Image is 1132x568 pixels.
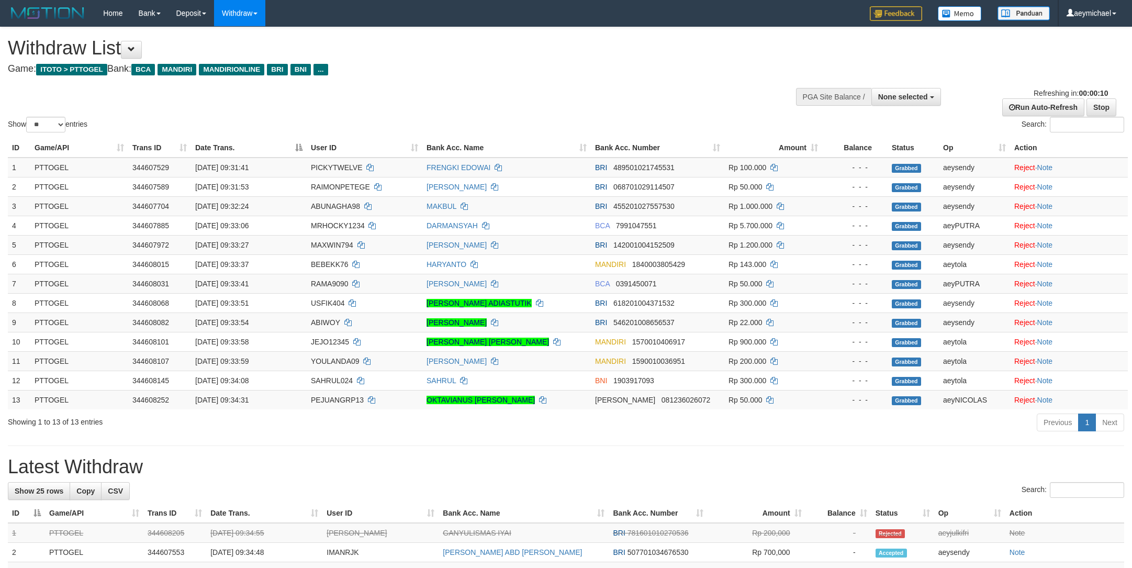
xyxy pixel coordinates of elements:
span: Rp 300.000 [728,299,766,307]
span: [DATE] 09:33:58 [195,338,249,346]
td: aeytola [939,254,1010,274]
td: 7 [8,274,30,293]
a: Note [1010,548,1025,556]
span: Accepted [876,549,907,558]
div: - - - [826,220,883,231]
td: aeyPUTRA [939,216,1010,235]
td: PTTOGEL [30,235,128,254]
td: aeysendy [939,196,1010,216]
th: User ID: activate to sort column ascending [307,138,422,158]
td: aeysendy [939,293,1010,313]
span: ABIWOY [311,318,340,327]
a: Note [1037,396,1053,404]
td: PTTOGEL [30,371,128,390]
span: Rejected [876,529,905,538]
span: ... [313,64,328,75]
span: [PERSON_NAME] [595,396,655,404]
a: Reject [1014,318,1035,327]
td: · [1010,216,1128,235]
span: Grabbed [892,358,921,366]
div: PGA Site Balance / [796,88,871,106]
div: - - - [826,395,883,405]
div: - - - [826,201,883,211]
span: BRI [595,183,607,191]
span: Rp 50.000 [728,280,763,288]
a: Reject [1014,396,1035,404]
span: [DATE] 09:32:24 [195,202,249,210]
input: Search: [1050,117,1124,132]
th: Bank Acc. Name: activate to sort column ascending [422,138,591,158]
span: None selected [878,93,928,101]
span: [DATE] 09:33:59 [195,357,249,365]
td: PTTOGEL [30,196,128,216]
div: - - - [826,375,883,386]
span: MANDIRI [595,260,626,269]
a: Note [1037,202,1053,210]
span: 344608068 [132,299,169,307]
label: Search: [1022,482,1124,498]
a: GANYULISMAS IYAI [443,529,511,537]
a: Note [1037,280,1053,288]
td: 1 [8,523,45,543]
div: Showing 1 to 13 of 13 entries [8,413,464,427]
th: Action [1010,138,1128,158]
span: BCA [595,221,610,230]
th: Trans ID: activate to sort column ascending [143,504,206,523]
select: Showentries [26,117,65,132]
a: [PERSON_NAME] [427,357,487,365]
span: 344608252 [132,396,169,404]
span: Copy 781601010270536 to clipboard [627,529,689,537]
span: Rp 5.700.000 [728,221,772,230]
td: [PERSON_NAME] [322,523,439,543]
span: [DATE] 09:34:08 [195,376,249,385]
td: PTTOGEL [30,390,128,409]
span: 344607885 [132,221,169,230]
span: BRI [595,299,607,307]
a: Reject [1014,357,1035,365]
td: · [1010,313,1128,332]
a: Copy [70,482,102,500]
a: [PERSON_NAME] [427,183,487,191]
div: - - - [826,259,883,270]
a: SAHRUL [427,376,456,385]
span: YOULANDA09 [311,357,360,365]
label: Show entries [8,117,87,132]
span: Grabbed [892,203,921,211]
span: MANDIRI [595,338,626,346]
th: Balance: activate to sort column ascending [806,504,871,523]
a: Note [1010,529,1025,537]
span: MAXWIN794 [311,241,353,249]
a: Next [1095,414,1124,431]
span: Grabbed [892,164,921,173]
th: Op: activate to sort column ascending [939,138,1010,158]
th: Action [1005,504,1124,523]
a: [PERSON_NAME] [427,318,487,327]
td: aeyNICOLAS [939,390,1010,409]
td: · [1010,332,1128,351]
span: Copy 1840003805429 to clipboard [632,260,685,269]
span: Grabbed [892,377,921,386]
span: [DATE] 09:31:53 [195,183,249,191]
span: Copy 068701029114507 to clipboard [613,183,675,191]
span: Copy 0391450071 to clipboard [616,280,657,288]
span: 344608015 [132,260,169,269]
span: Copy 455201027557530 to clipboard [613,202,675,210]
span: Grabbed [892,261,921,270]
td: PTTOGEL [45,523,143,543]
td: 344608205 [143,523,206,543]
span: ABUNAGHA98 [311,202,360,210]
img: MOTION_logo.png [8,5,87,21]
a: FRENGKI EDOWAI [427,163,490,172]
input: Search: [1050,482,1124,498]
span: Rp 200.000 [728,357,766,365]
span: [DATE] 09:31:41 [195,163,249,172]
td: PTTOGEL [30,158,128,177]
span: 344607972 [132,241,169,249]
th: ID: activate to sort column descending [8,504,45,523]
span: Refreshing in: [1034,89,1108,97]
span: Copy 7991047551 to clipboard [616,221,657,230]
a: Reject [1014,376,1035,385]
td: PTTOGEL [30,254,128,274]
span: JEJO12345 [311,338,349,346]
div: - - - [826,317,883,328]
